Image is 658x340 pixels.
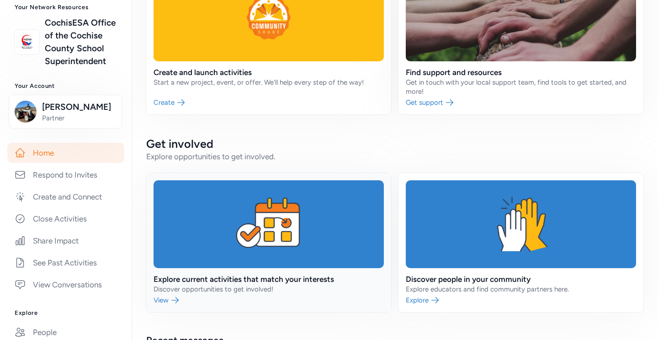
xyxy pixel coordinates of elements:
[15,82,117,90] h3: Your Account
[45,16,117,68] a: CochisESA Office of the Cochise County School Superintendent
[7,165,124,185] a: Respond to Invites
[7,143,124,163] a: Home
[146,151,643,162] div: Explore opportunities to get involved.
[7,253,124,273] a: See Past Activities
[9,95,122,129] button: [PERSON_NAME]Partner
[15,4,117,11] h3: Your Network Resources
[7,209,124,229] a: Close Activities
[7,275,124,295] a: View Conversations
[146,136,643,151] h2: Get involved
[42,101,116,113] span: [PERSON_NAME]
[42,113,116,123] span: Partner
[15,309,117,317] h3: Explore
[7,187,124,207] a: Create and Connect
[17,32,37,52] img: logo
[7,231,124,251] a: Share Impact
